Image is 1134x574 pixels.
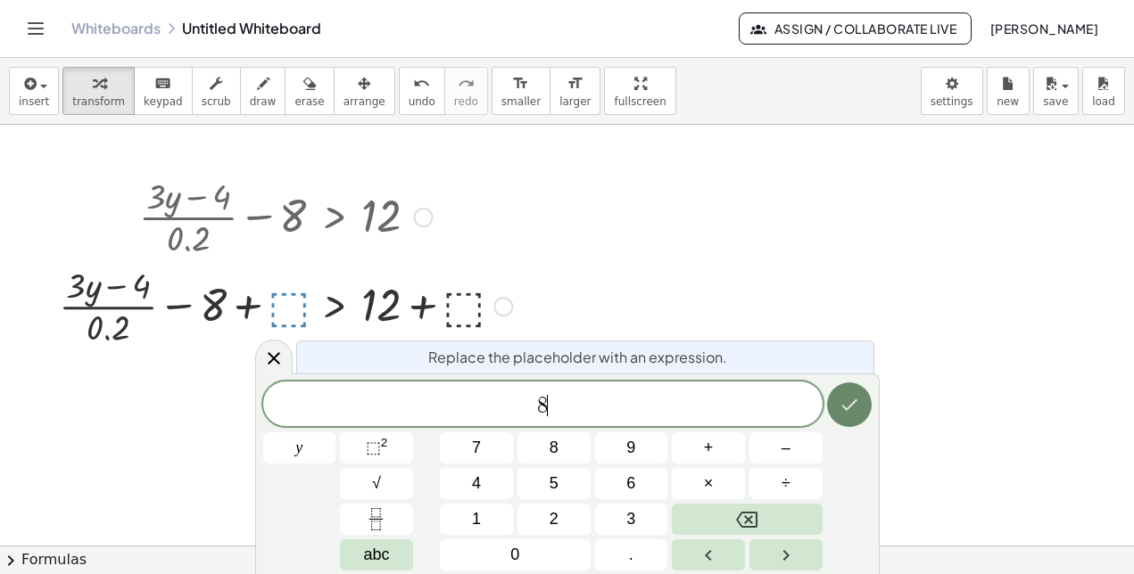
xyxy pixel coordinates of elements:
[595,432,668,463] button: 9
[472,471,481,496] span: 4
[517,468,591,499] button: 5
[440,468,513,499] button: 4
[629,543,633,567] span: .
[550,507,559,531] span: 2
[240,67,286,115] button: draw
[550,436,559,460] span: 8
[517,432,591,463] button: 8
[340,504,413,535] button: Fraction
[782,471,790,496] span: ÷
[440,432,513,463] button: 7
[372,471,381,496] span: √
[334,67,395,115] button: arrange
[144,95,183,108] span: keypad
[399,67,445,115] button: undoundo
[263,432,336,463] button: y
[192,67,241,115] button: scrub
[672,468,745,499] button: Times
[626,471,635,496] span: 6
[1033,67,1079,115] button: save
[202,95,231,108] span: scrub
[458,73,475,94] i: redo
[614,95,666,108] span: fullscreen
[604,67,675,115] button: fullscreen
[294,95,324,108] span: erase
[749,432,823,463] button: Minus
[510,543,519,567] span: 0
[454,95,478,108] span: redo
[344,95,385,108] span: arrange
[672,504,822,535] button: Backspace
[428,347,727,368] span: Replace the placeholder with an expression.
[595,504,668,535] button: 3
[537,395,548,416] span: 8
[931,95,973,108] span: settings
[440,504,513,535] button: 1
[444,67,488,115] button: redoredo
[739,12,972,45] button: Assign / Collaborate Live
[595,539,668,570] button: .
[782,436,790,460] span: –
[975,12,1113,45] button: [PERSON_NAME]
[9,67,59,115] button: insert
[517,504,591,535] button: 2
[749,539,823,570] button: Right arrow
[363,543,389,567] span: abc
[550,471,559,496] span: 5
[413,73,430,94] i: undo
[512,73,529,94] i: format_size
[567,73,584,94] i: format_size
[340,432,413,463] button: Squared
[250,95,277,108] span: draw
[1043,95,1068,108] span: save
[440,539,590,570] button: 0
[366,439,381,456] span: ⬚
[340,539,413,570] button: Alphabet
[21,14,50,43] button: Toggle navigation
[921,67,983,115] button: settings
[62,67,135,115] button: transform
[501,95,541,108] span: smaller
[1092,95,1115,108] span: load
[754,20,956,37] span: Assign / Collaborate Live
[19,95,49,108] span: insert
[472,436,481,460] span: 7
[72,95,125,108] span: transform
[559,95,591,108] span: larger
[704,471,714,496] span: ×
[987,67,1030,115] button: new
[997,95,1019,108] span: new
[285,67,334,115] button: erase
[154,73,171,94] i: keyboard
[550,67,600,115] button: format_sizelarger
[626,436,635,460] span: 9
[547,395,548,416] span: ​
[672,539,745,570] button: Left arrow
[472,507,481,531] span: 1
[134,67,193,115] button: keyboardkeypad
[340,468,413,499] button: Square root
[295,436,302,460] span: y
[989,20,1098,37] span: [PERSON_NAME]
[1082,67,1125,115] button: load
[704,436,714,460] span: +
[409,95,435,108] span: undo
[626,507,635,531] span: 3
[71,20,161,37] a: Whiteboards
[749,468,823,499] button: Divide
[827,382,872,427] button: Done
[381,436,388,449] sup: 2
[672,432,745,463] button: Plus
[595,468,668,499] button: 6
[492,67,550,115] button: format_sizesmaller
